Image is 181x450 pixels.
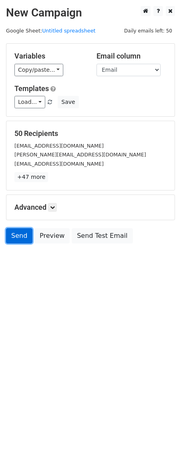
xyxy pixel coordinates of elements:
[97,52,167,61] h5: Email column
[121,26,175,35] span: Daily emails left: 50
[14,203,167,212] h5: Advanced
[14,96,45,108] a: Load...
[14,143,104,149] small: [EMAIL_ADDRESS][DOMAIN_NAME]
[14,152,146,158] small: [PERSON_NAME][EMAIL_ADDRESS][DOMAIN_NAME]
[121,28,175,34] a: Daily emails left: 50
[34,228,70,243] a: Preview
[6,28,96,34] small: Google Sheet:
[42,28,95,34] a: Untitled spreadsheet
[6,228,32,243] a: Send
[14,129,167,138] h5: 50 Recipients
[58,96,78,108] button: Save
[14,52,84,61] h5: Variables
[6,6,175,20] h2: New Campaign
[14,161,104,167] small: [EMAIL_ADDRESS][DOMAIN_NAME]
[141,411,181,450] iframe: Chat Widget
[14,84,49,93] a: Templates
[72,228,133,243] a: Send Test Email
[14,172,48,182] a: +47 more
[14,64,63,76] a: Copy/paste...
